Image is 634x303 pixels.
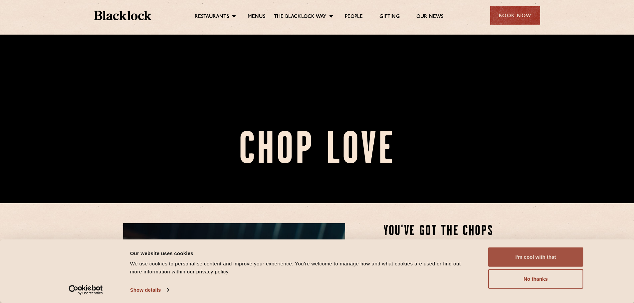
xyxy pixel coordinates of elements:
[383,223,511,240] h2: You've Got The Chops
[490,6,540,25] div: Book Now
[94,11,152,20] img: BL_Textured_Logo-footer-cropped.svg
[274,14,326,21] a: The Blacklock Way
[488,247,583,267] button: I'm cool with that
[345,14,363,21] a: People
[195,14,229,21] a: Restaurants
[130,249,473,257] div: Our website uses cookies
[488,269,583,289] button: No thanks
[379,14,399,21] a: Gifting
[57,285,115,295] a: Usercentrics Cookiebot - opens in a new window
[248,14,266,21] a: Menus
[130,285,169,295] a: Show details
[416,14,444,21] a: Our News
[130,260,473,276] div: We use cookies to personalise content and improve your experience. You're welcome to manage how a...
